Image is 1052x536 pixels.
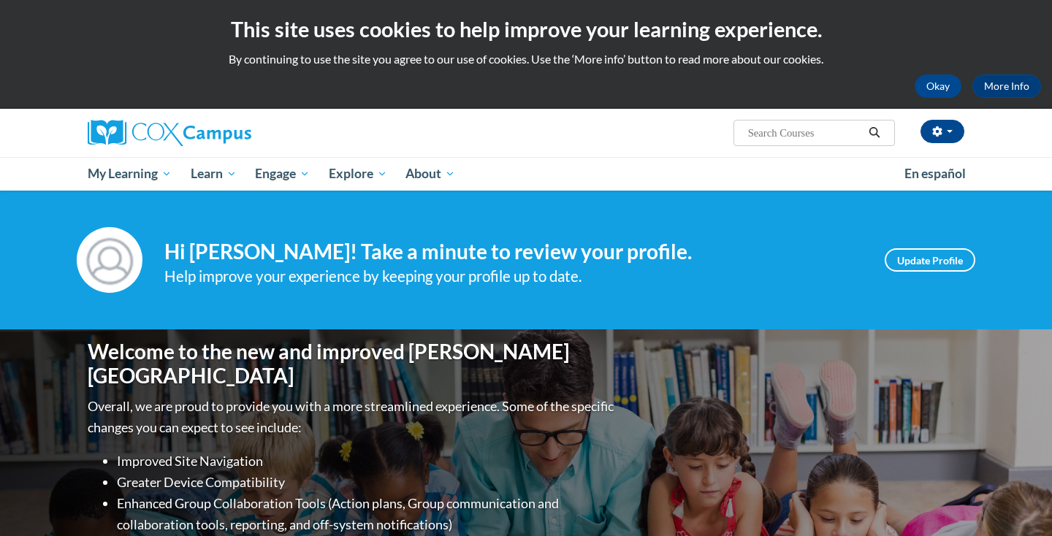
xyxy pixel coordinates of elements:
[972,74,1041,98] a: More Info
[747,124,864,142] input: Search Courses
[329,165,387,183] span: Explore
[319,157,397,191] a: Explore
[164,264,863,288] div: Help improve your experience by keeping your profile up to date.
[405,165,455,183] span: About
[88,120,251,146] img: Cox Campus
[164,240,863,264] h4: Hi [PERSON_NAME]! Take a minute to review your profile.
[864,124,885,142] button: Search
[181,157,246,191] a: Learn
[88,396,617,438] p: Overall, we are proud to provide you with a more streamlined experience. Some of the specific cha...
[904,166,966,181] span: En español
[920,120,964,143] button: Account Settings
[88,165,172,183] span: My Learning
[66,157,986,191] div: Main menu
[885,248,975,272] a: Update Profile
[88,120,365,146] a: Cox Campus
[895,158,975,189] a: En español
[397,157,465,191] a: About
[117,493,617,535] li: Enhanced Group Collaboration Tools (Action plans, Group communication and collaboration tools, re...
[88,340,617,388] h1: Welcome to the new and improved [PERSON_NAME][GEOGRAPHIC_DATA]
[245,157,319,191] a: Engage
[117,451,617,472] li: Improved Site Navigation
[11,15,1041,44] h2: This site uses cookies to help improve your learning experience.
[191,165,237,183] span: Learn
[117,472,617,493] li: Greater Device Compatibility
[255,165,310,183] span: Engage
[11,51,1041,67] p: By continuing to use the site you agree to our use of cookies. Use the ‘More info’ button to read...
[78,157,181,191] a: My Learning
[915,74,961,98] button: Okay
[77,227,142,293] img: Profile Image
[994,478,1040,524] iframe: Button to launch messaging window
